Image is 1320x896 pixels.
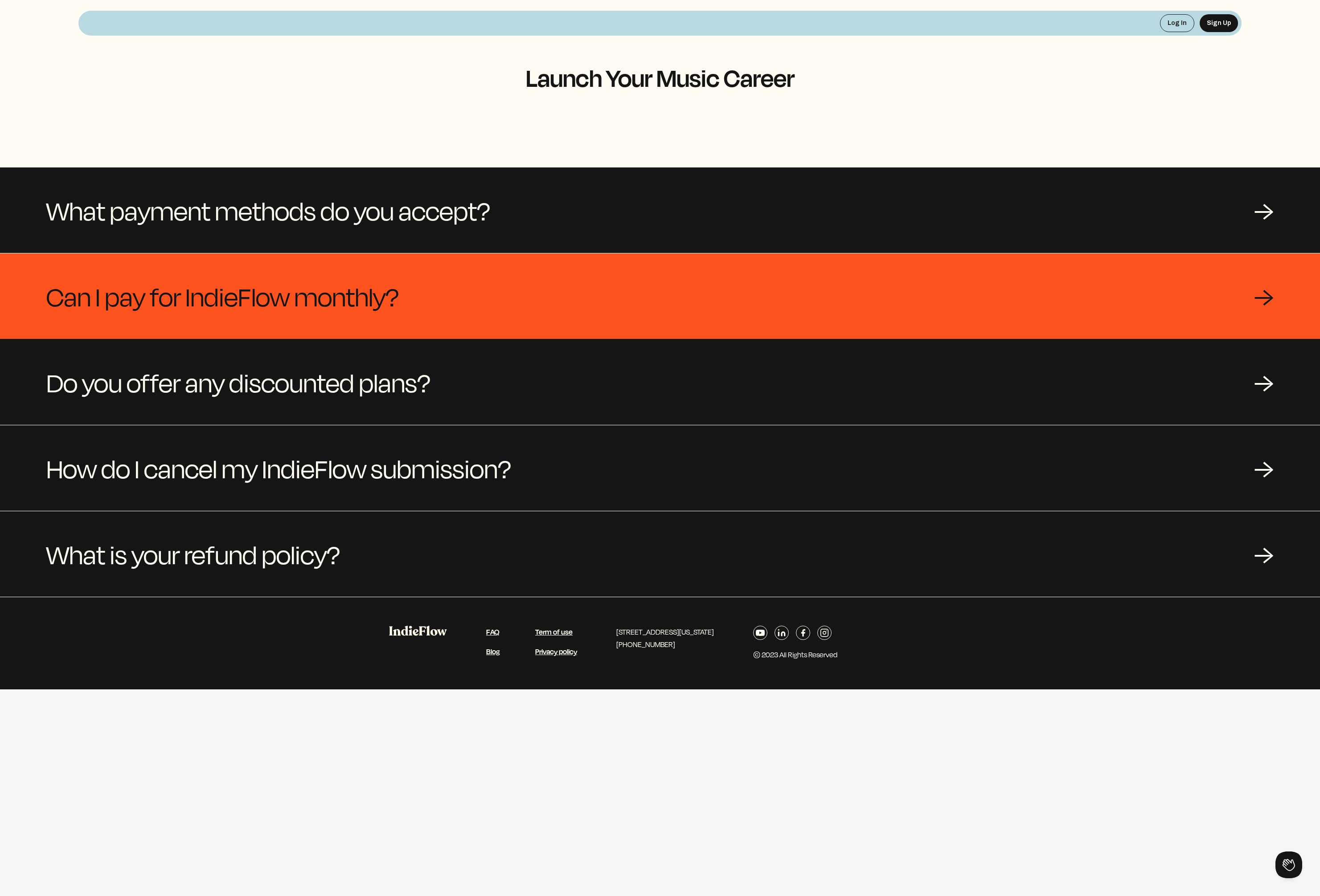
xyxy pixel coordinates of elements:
span: Can I pay for IndieFlow monthly? [46,275,399,318]
a: Term of use [535,627,573,637]
span: Do you offer any discounted plans? [46,361,430,403]
h1: Launch Your Music Career [78,64,1242,91]
p: [STREET_ADDRESS][US_STATE] [616,626,714,638]
a: FAQ [486,627,500,637]
a: Privacy policy [535,646,577,656]
div: → [1254,369,1274,395]
div: → [1254,197,1274,224]
div: → [1254,455,1274,481]
div: → [1254,541,1274,567]
img: IndieFlow [389,626,447,636]
p: © 2023 All Rights Reserved [753,648,837,661]
button: Log In [1160,14,1194,32]
button: Sign Up [1200,14,1238,32]
div: → [1254,283,1274,310]
p: [PHONE_NUMBER] [616,638,714,651]
span: What payment methods do you accept? [46,189,490,232]
a: Blog [486,646,500,656]
span: How do I cancel my IndieFlow submission? [46,447,511,489]
iframe: Toggle Customer Support [1275,851,1302,878]
span: What is your refund policy? [46,533,340,575]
